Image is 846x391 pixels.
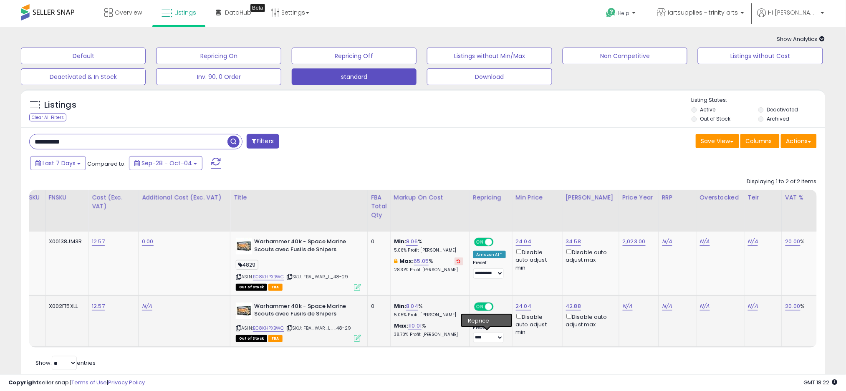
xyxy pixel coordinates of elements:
a: N/A [748,237,758,246]
span: ON [475,303,485,310]
p: 38.70% Profit [PERSON_NAME] [394,332,463,338]
span: Show: entries [35,359,96,367]
div: Preset: [473,260,506,279]
a: Help [600,1,644,27]
div: Repricing [473,193,509,202]
a: 65.05 [414,257,429,265]
a: 34.58 [566,237,581,246]
a: 20.00 [785,237,801,246]
div: RRP [662,193,693,202]
div: ASIN: [236,303,361,341]
a: Terms of Use [71,378,107,386]
span: Help [619,10,630,17]
button: Sep-28 - Oct-04 [129,156,202,170]
th: CSV column name: cust_attr_5_RRP [659,190,696,232]
div: 0 [371,238,384,245]
div: FBA Total Qty [371,193,387,219]
div: Markup on Cost [394,193,466,202]
div: VAT % [785,193,828,202]
button: Non Competitive [563,48,687,64]
a: Privacy Policy [108,378,145,386]
div: Amazon AI * [473,251,506,258]
span: Last 7 Days [43,159,76,167]
button: Filters [247,134,279,149]
button: Listings without Cost [698,48,823,64]
span: All listings that are currently out of stock and unavailable for purchase on Amazon [236,284,267,291]
a: 24.04 [516,237,532,246]
span: | SKU: FBA_WAR_L_48-29 [285,273,349,280]
button: Deactivated & In Stock [21,68,146,85]
button: Inv. 90, 0 Order [156,68,281,85]
button: standard [292,68,417,85]
div: Disable auto adjust max [566,312,613,328]
div: X00138JM3R [49,238,82,245]
span: Sep-28 - Oct-04 [141,159,192,167]
a: N/A [662,237,672,246]
a: 8.06 [406,237,418,246]
th: CSV column name: cust_attr_1_Price Year [619,190,659,232]
img: 51qynnlrW0L._SL40_.jpg [236,238,252,255]
div: % [394,303,463,318]
label: Deactivated [767,106,798,113]
a: 0.00 [142,237,154,246]
a: N/A [700,302,710,310]
a: 20.00 [785,302,801,310]
a: B08KHPXBWC [253,325,284,332]
a: 2,023.00 [623,237,646,246]
div: FNSKU [49,193,85,202]
span: FBA [268,284,283,291]
label: Out of Stock [700,115,731,122]
label: Active [700,106,716,113]
span: Show Analytics [777,35,825,43]
button: Download [427,68,552,85]
span: 2025-10-12 18:22 GMT [804,378,838,386]
b: Min: [394,302,407,310]
b: Warhammer 40k - Space Marine Scouts avec Fusils de Snipers [254,303,356,320]
i: Get Help [606,8,616,18]
div: Preset: [473,325,506,343]
div: Displaying 1 to 2 of 2 items [747,178,817,186]
a: N/A [700,237,710,246]
a: N/A [142,302,152,310]
div: Additional Cost (Exc. VAT) [142,193,227,202]
span: | SKU: FBA_WAR_L__48-29 [285,325,351,331]
button: Save View [696,134,739,148]
a: 42.88 [566,302,581,310]
div: Clear All Filters [29,114,66,121]
div: Disable auto adjust min [516,312,556,336]
a: 110.01 [408,322,422,330]
span: iartsupplies ~ trinity arts [668,8,738,17]
a: 24.04 [516,302,532,310]
div: ASIN: [236,238,361,290]
a: N/A [623,302,633,310]
button: Actions [781,134,817,148]
th: The percentage added to the cost of goods (COGS) that forms the calculator for Min & Max prices. [390,190,470,232]
div: % [394,322,463,338]
b: Max: [399,257,414,265]
div: Disable auto adjust min [516,247,556,272]
div: % [785,238,826,245]
label: Archived [767,115,789,122]
p: 5.06% Profit [PERSON_NAME] [394,247,463,253]
a: N/A [748,302,758,310]
div: Cost (Exc. VAT) [92,193,135,211]
div: Amazon AI [473,315,503,323]
b: Warhammer 40k - Space Marine Scouts avec Fusils de Snipers [254,238,356,255]
button: Columns [740,134,780,148]
button: Last 7 Days [30,156,86,170]
span: Hi [PERSON_NAME] [768,8,818,17]
span: DataHub [225,8,251,17]
div: Tooltip anchor [250,4,265,12]
div: [PERSON_NAME] [566,193,616,202]
p: 5.05% Profit [PERSON_NAME] [394,312,463,318]
span: ON [475,239,485,246]
h5: Listings [44,99,76,111]
div: Title [234,193,364,202]
p: Listing States: [692,96,825,104]
div: Disable auto adjust max [566,247,613,264]
div: % [394,238,463,253]
span: All listings that are currently out of stock and unavailable for purchase on Amazon [236,335,267,342]
span: FBA [268,335,283,342]
a: N/A [662,302,672,310]
span: OFF [492,303,506,310]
